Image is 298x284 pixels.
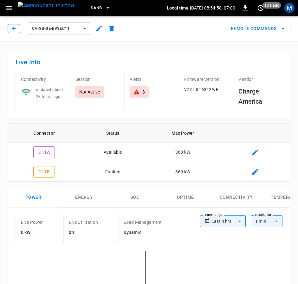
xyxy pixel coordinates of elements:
[16,57,282,67] h6: Live Info
[204,212,222,217] label: Time Range
[88,2,113,14] button: SanB
[238,76,282,82] p: Vendor
[91,4,102,12] span: SanB
[251,215,282,227] div: 1 min
[80,124,145,143] th: Status
[36,87,63,99] span: updated about 23 hours ago
[255,212,271,217] label: Resolution
[124,219,162,225] p: Load Management
[18,2,74,10] img: ampcontrol.io logo
[167,5,189,11] p: Local time
[145,162,220,182] td: 360 kW
[8,124,80,143] th: Connector
[160,187,211,208] button: Uptime
[8,124,290,182] table: connector table
[256,3,266,13] button: set refresh interval
[59,187,109,208] button: Energy
[69,229,98,236] h6: 0%
[145,124,220,143] th: Max Power
[190,5,235,11] p: [DATE] 08:54:58 -07:00
[184,76,228,82] p: Firmware Version
[226,23,290,35] div: remote commands options
[184,87,218,92] span: V2.09.00.5362.WE
[211,215,246,227] div: Last 4 hrs
[21,229,43,236] h6: 0 kW
[33,146,55,158] button: C11A
[211,187,262,208] button: Connectivity
[28,22,91,35] button: ca-sb-se-evseC11
[145,143,220,162] td: 360 kW
[79,89,100,95] p: Not Active
[109,187,160,208] button: SOC
[262,2,281,9] span: 10 s ago
[8,187,59,208] button: Power
[80,143,145,162] td: Available
[33,166,55,178] button: C11B
[284,3,295,13] div: profile-icon
[124,229,162,236] h6: Dynamic
[238,86,282,106] h6: Charge America
[142,89,145,95] div: 3
[75,76,120,82] p: Session
[21,219,43,225] p: Live Power
[130,76,174,82] p: Alerts
[21,76,65,82] p: Connectivity
[69,219,98,225] p: Live Utilization
[80,162,145,182] td: Faulted
[226,23,290,35] button: Remote Commands
[32,25,79,32] span: ca-sb-se-evseC11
